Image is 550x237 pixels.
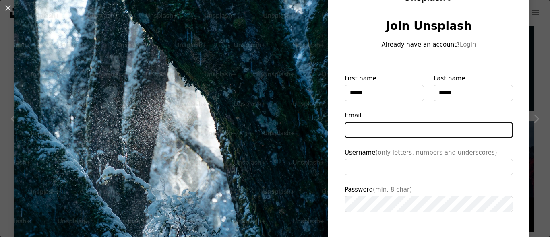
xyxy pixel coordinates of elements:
[434,74,513,101] label: Last name
[345,185,513,212] label: Password
[345,122,513,138] input: Email
[375,149,497,156] span: (only letters, numbers and underscores)
[345,74,424,101] label: First name
[460,40,476,49] button: Login
[345,148,513,175] label: Username
[345,196,513,212] input: Password(min. 8 char)
[345,111,513,138] label: Email
[373,186,412,193] span: (min. 8 char)
[345,159,513,175] input: Username(only letters, numbers and underscores)
[345,85,424,101] input: First name
[434,85,513,101] input: Last name
[345,19,513,33] h1: Join Unsplash
[345,40,513,49] p: Already have an account?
